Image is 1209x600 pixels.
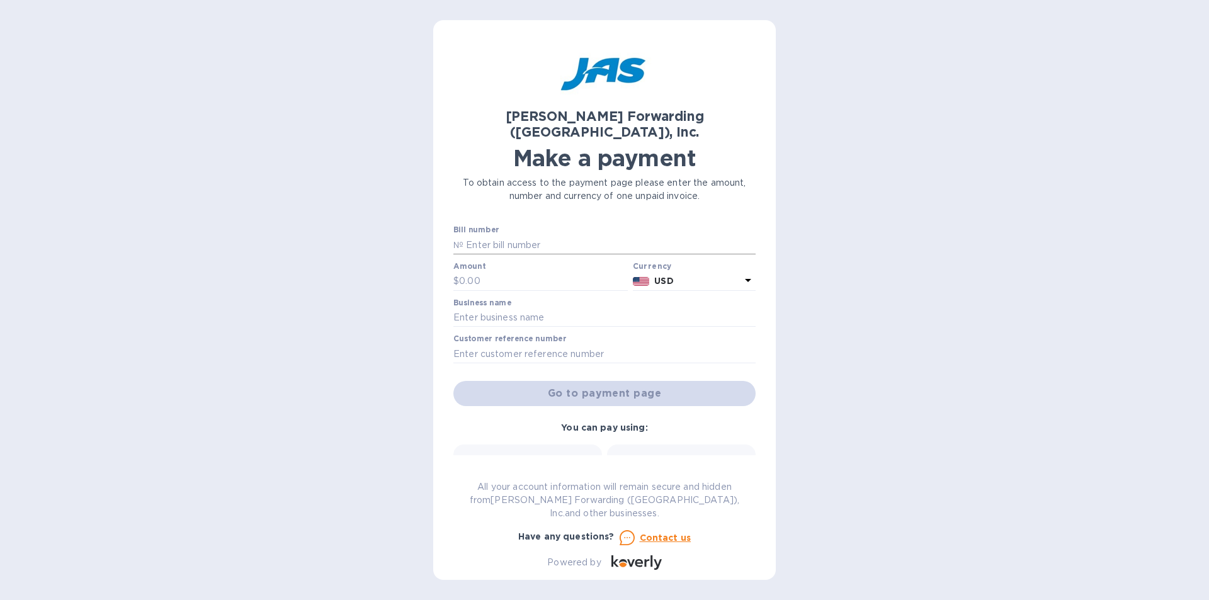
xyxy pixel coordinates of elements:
h1: Make a payment [453,145,756,171]
input: Enter business name [453,308,756,327]
b: Currency [633,261,672,271]
label: Bill number [453,227,499,234]
label: Amount [453,263,485,270]
b: USD [654,276,673,286]
p: To obtain access to the payment page please enter the amount, number and currency of one unpaid i... [453,176,756,203]
b: You can pay using: [561,422,647,433]
p: $ [453,275,459,288]
label: Customer reference number [453,336,566,343]
p: All your account information will remain secure and hidden from [PERSON_NAME] Forwarding ([GEOGRA... [453,480,756,520]
input: Enter bill number [463,235,756,254]
label: Business name [453,299,511,307]
img: USD [633,277,650,286]
input: Enter customer reference number [453,344,756,363]
b: Have any questions? [518,531,615,541]
b: [PERSON_NAME] Forwarding ([GEOGRAPHIC_DATA]), Inc. [506,108,704,140]
p: № [453,239,463,252]
u: Contact us [640,533,691,543]
p: Powered by [547,556,601,569]
input: 0.00 [459,272,628,291]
